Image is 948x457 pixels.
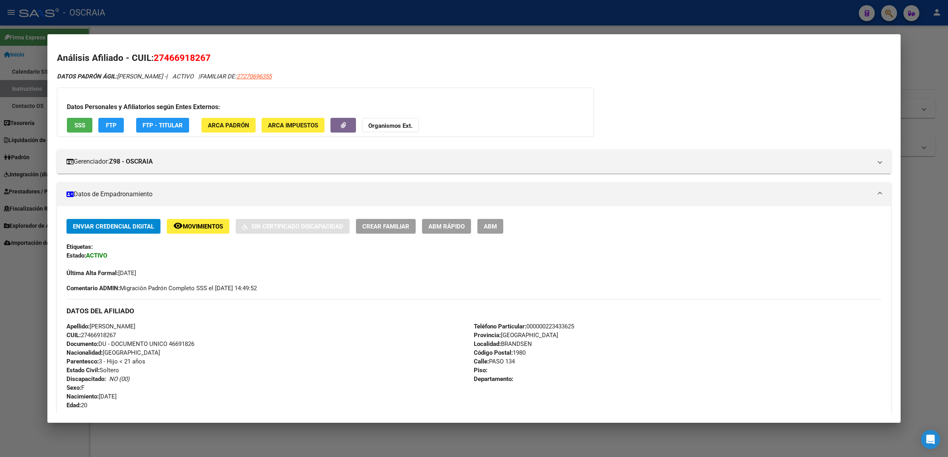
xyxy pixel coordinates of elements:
strong: Última Alta Formal: [66,270,118,277]
span: [GEOGRAPHIC_DATA] [474,332,558,339]
span: [PERSON_NAME] [66,323,135,330]
strong: Z98 - OSCRAIA [109,157,153,166]
button: Organismos Ext. [362,118,419,133]
strong: Parentesco: [66,358,99,365]
strong: Teléfono Particular: [474,323,526,330]
strong: Calle: [474,358,489,365]
span: 1980 [474,349,526,356]
button: SSS [67,118,92,133]
span: Migración Padrón Completo SSS el [DATE] 14:49:52 [66,284,257,293]
button: Sin Certificado Discapacidad [236,219,350,234]
div: Open Intercom Messenger [921,430,940,449]
mat-icon: remove_red_eye [173,221,183,230]
strong: Documento: [66,340,98,348]
button: Enviar Credencial Digital [66,219,160,234]
button: ARCA Padrón [201,118,256,133]
strong: Provincia: [474,332,501,339]
strong: Edad: [66,402,81,409]
i: NO (00) [109,375,129,383]
h3: DATOS DEL AFILIADO [66,307,882,315]
h3: Datos Personales y Afiliatorios según Entes Externos: [67,102,584,112]
strong: Discapacitado: [66,375,106,383]
mat-panel-title: Datos de Empadronamiento [66,189,872,199]
button: FTP [98,118,124,133]
span: PASO 134 [474,358,515,365]
span: F [66,384,84,391]
strong: CUIL: [66,332,81,339]
button: FTP - Titular [136,118,189,133]
span: Movimientos [183,223,223,230]
span: FTP - Titular [143,122,183,129]
strong: DATOS PADRÓN ÁGIL: [57,73,117,80]
button: ABM Rápido [422,219,471,234]
span: ABM Rápido [428,223,465,230]
strong: Departamento: [474,375,513,383]
strong: Nacionalidad: [66,349,103,356]
strong: Sexo: [66,384,81,391]
strong: Nacimiento: [66,393,99,400]
span: Soltero [66,367,119,374]
strong: Piso: [474,367,487,374]
span: 3 - Hijo < 21 años [66,358,145,365]
span: 27466918267 [66,332,116,339]
button: Crear Familiar [356,219,416,234]
strong: Estado Civil: [66,367,100,374]
span: [DATE] [66,270,136,277]
strong: ACTIVO [86,252,107,259]
strong: Comentario ADMIN: [66,285,120,292]
span: Sin Certificado Discapacidad [251,223,343,230]
mat-panel-title: Gerenciador: [66,157,872,166]
i: | ACTIVO | [57,73,272,80]
span: Enviar Credencial Digital [73,223,154,230]
span: 000000223433625 [474,323,574,330]
mat-expansion-panel-header: Datos de Empadronamiento [57,182,891,206]
span: 20 [66,402,87,409]
strong: Apellido: [66,323,90,330]
button: Movimientos [167,219,229,234]
span: FAMILIAR DE: [200,73,272,80]
span: BRANDSEN [474,340,532,348]
strong: Código Postal: [474,349,513,356]
span: 27270696355 [237,73,272,80]
span: ARCA Padrón [208,122,249,129]
strong: Localidad: [474,340,501,348]
span: ARCA Impuestos [268,122,318,129]
span: [PERSON_NAME] - [57,73,166,80]
strong: Estado: [66,252,86,259]
strong: Organismos Ext. [368,122,412,129]
span: SSS [74,122,85,129]
strong: Etiquetas: [66,243,93,250]
button: ARCA Impuestos [262,118,324,133]
mat-expansion-panel-header: Gerenciador:Z98 - OSCRAIA [57,150,891,174]
h2: Análisis Afiliado - CUIL: [57,51,891,65]
span: Crear Familiar [362,223,409,230]
span: [DATE] [66,393,117,400]
span: [GEOGRAPHIC_DATA] [66,349,160,356]
span: FTP [106,122,117,129]
button: ABM [477,219,503,234]
span: 27466918267 [154,53,211,63]
span: ABM [484,223,497,230]
span: DU - DOCUMENTO UNICO 46691826 [66,340,194,348]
